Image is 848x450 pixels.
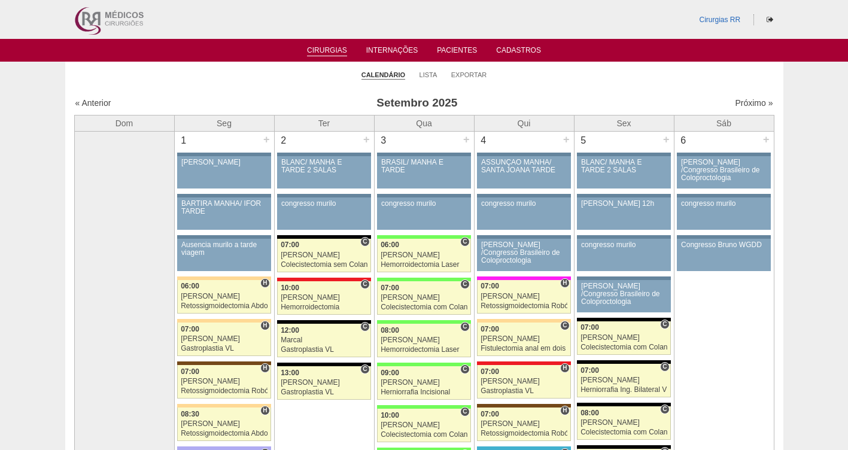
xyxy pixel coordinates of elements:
a: congresso murilo [377,197,470,230]
div: Colecistectomia sem Colangiografia VL [281,261,367,269]
span: 08:00 [580,409,599,417]
div: Key: Christóvão da Gama [177,446,270,450]
a: Internações [366,46,418,58]
div: Key: Aviso [477,194,570,197]
th: Dom [74,115,174,131]
div: Retossigmoidectomia Abdominal VL [181,430,268,437]
span: 12:00 [281,326,299,335]
span: 07:00 [181,367,199,376]
div: 4 [475,132,493,150]
th: Ter [274,115,374,131]
div: Herniorrafia Ing. Bilateral VL [580,386,667,394]
a: H 07:00 [PERSON_NAME] Gastroplastia VL [177,323,270,356]
i: Sair [767,16,773,23]
div: [PERSON_NAME] /Congresso Brasileiro de Coloproctologia [581,282,667,306]
span: Consultório [360,237,369,247]
div: + [561,132,572,147]
span: Consultório [460,237,469,247]
a: congresso murilo [277,197,370,230]
div: Key: Bartira [477,319,570,323]
div: Colecistectomia com Colangiografia VL [580,428,667,436]
a: « Anterior [75,98,111,108]
span: 07:00 [281,241,299,249]
div: Key: Aviso [577,276,670,280]
div: Key: Brasil [377,278,470,281]
a: Cirurgias RR [699,16,740,24]
a: BRASIL/ MANHÃ E TARDE [377,156,470,188]
div: Key: Brasil [377,235,470,239]
span: 07:00 [481,410,499,418]
div: Hemorroidectomia Laser [381,261,467,269]
div: 3 [375,132,393,150]
span: 08:30 [181,410,199,418]
div: [PERSON_NAME] [481,293,567,300]
a: Calendário [361,71,405,80]
div: Key: Aviso [377,153,470,156]
a: Cadastros [496,46,541,58]
div: BLANC/ MANHÃ E TARDE 2 SALAS [581,159,667,174]
span: Consultório [360,322,369,332]
div: Key: Santa Joana [477,404,570,408]
span: Consultório [360,364,369,374]
div: Key: Aviso [477,153,570,156]
a: C 10:00 [PERSON_NAME] Hemorroidectomia [277,281,370,315]
div: Key: Aviso [577,153,670,156]
a: [PERSON_NAME] [177,156,270,188]
div: Key: Bartira [177,319,270,323]
span: Consultório [460,407,469,416]
div: Hemorroidectomia [281,303,367,311]
div: Key: Aviso [377,194,470,197]
div: 1 [175,132,193,150]
span: Hospital [260,321,269,330]
a: [PERSON_NAME] /Congresso Brasileiro de Coloproctologia [477,239,570,271]
div: [PERSON_NAME] [481,378,567,385]
div: Key: Blanc [277,363,370,366]
span: 07:00 [580,323,599,332]
div: [PERSON_NAME] [281,294,367,302]
div: congresso murilo [381,200,467,208]
a: Exportar [451,71,487,79]
span: Hospital [260,363,269,373]
div: Key: Brasil [377,320,470,324]
div: Key: Blanc [577,360,670,364]
div: BLANC/ MANHÃ E TARDE 2 SALAS [281,159,367,174]
a: Congresso Bruno WGDD [677,239,770,271]
div: Key: Brasil [377,363,470,366]
a: C 08:00 [PERSON_NAME] Hemorroidectomia Laser [377,324,470,357]
a: C 07:00 [PERSON_NAME] Colecistectomia com Colangiografia VL [377,281,470,315]
div: ASSUNÇÃO MANHÃ/ SANTA JOANA TARDE [481,159,567,174]
div: Retossigmoidectomia Robótica [481,430,567,437]
a: Ausencia murilo a tarde viagem [177,239,270,271]
span: 07:00 [181,325,199,333]
div: [PERSON_NAME] [381,336,467,344]
th: Seg [174,115,274,131]
a: BLANC/ MANHÃ E TARDE 2 SALAS [577,156,670,188]
span: 13:00 [281,369,299,377]
th: Sáb [674,115,774,131]
span: 06:00 [381,241,399,249]
span: 09:00 [381,369,399,377]
div: Key: Aviso [177,235,270,239]
div: + [262,132,272,147]
span: 07:00 [481,282,499,290]
div: Key: Santa Joana [177,361,270,365]
div: Key: Pro Matre [477,276,570,280]
a: Cirurgias [307,46,347,56]
div: Key: Blanc [277,320,370,324]
div: Key: Aviso [477,235,570,239]
a: BARTIRA MANHÃ/ IFOR TARDE [177,197,270,230]
a: C 06:00 [PERSON_NAME] Hemorroidectomia Laser [377,239,470,272]
div: [PERSON_NAME] [181,293,268,300]
div: + [661,132,671,147]
div: [PERSON_NAME] [181,159,267,166]
div: Congresso Bruno WGDD [681,241,767,249]
span: Consultório [460,279,469,289]
div: [PERSON_NAME] [381,421,467,429]
span: Consultório [460,364,469,374]
div: Gastroplastia VL [481,387,567,395]
a: Pacientes [437,46,477,58]
a: congresso murilo [677,197,770,230]
div: [PERSON_NAME] [281,251,367,259]
div: [PERSON_NAME] [381,251,467,259]
div: Retossigmoidectomia Abdominal VL [181,302,268,310]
